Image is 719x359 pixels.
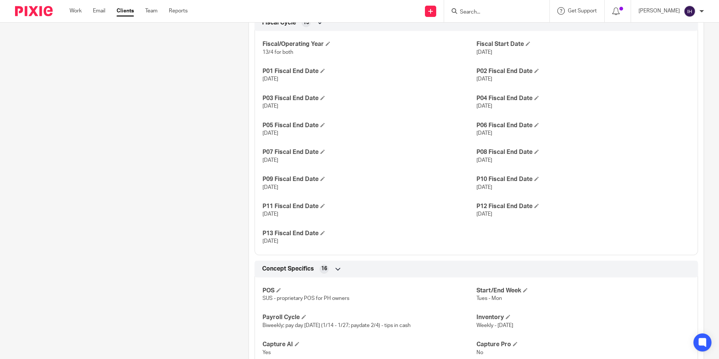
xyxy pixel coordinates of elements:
span: Concept Specifics [262,265,314,273]
span: [DATE] [476,185,492,190]
span: [DATE] [262,158,278,163]
h4: Fiscal Start Date [476,40,690,48]
h4: P08 Fiscal End Date [476,148,690,156]
span: [DATE] [476,211,492,217]
h4: Fiscal/Operating Year [262,40,476,48]
span: Biweekly; pay day [DATE] (1/14 - 1/27; paydate 2/4) - tips in cash [262,323,411,328]
img: Pixie [15,6,53,16]
h4: Inventory [476,313,690,321]
h4: P09 Fiscal End Date [262,175,476,183]
span: 16 [321,265,327,272]
span: [DATE] [262,211,278,217]
a: Email [93,7,105,15]
h4: P11 Fiscal End Date [262,202,476,210]
span: Fiscal Cycle [262,19,296,27]
h4: P13 Fiscal End Date [262,230,476,237]
a: Work [70,7,82,15]
span: [DATE] [262,185,278,190]
h4: P01 Fiscal End Date [262,67,476,75]
span: No [476,350,483,355]
span: [DATE] [262,131,278,136]
span: 15 [303,19,309,26]
span: 13/4 for both [262,50,293,55]
span: [DATE] [476,158,492,163]
img: svg%3E [684,5,696,17]
h4: P12 Fiscal End Date [476,202,690,210]
input: Search [459,9,527,16]
h4: P05 Fiscal End Date [262,122,476,129]
h4: Start/End Week [476,287,690,295]
span: [DATE] [262,239,278,244]
span: Tues - Mon [476,296,502,301]
p: [PERSON_NAME] [639,7,680,15]
span: [DATE] [476,131,492,136]
span: Yes [262,350,271,355]
span: SUS - proprietary POS for PH owners [262,296,349,301]
h4: Capture Pro [476,341,690,348]
h4: P07 Fiscal End Date [262,148,476,156]
a: Team [145,7,158,15]
h4: P10 Fiscal End Date [476,175,690,183]
span: Weekly - [DATE] [476,323,513,328]
h4: Payroll Cycle [262,313,476,321]
h4: P06 Fiscal End Date [476,122,690,129]
span: [DATE] [476,50,492,55]
a: Clients [117,7,134,15]
h4: P03 Fiscal End Date [262,94,476,102]
h4: P02 Fiscal End Date [476,67,690,75]
span: [DATE] [476,103,492,109]
span: [DATE] [476,76,492,82]
a: Reports [169,7,188,15]
h4: P04 Fiscal End Date [476,94,690,102]
span: [DATE] [262,103,278,109]
span: [DATE] [262,76,278,82]
span: Get Support [568,8,597,14]
h4: POS [262,287,476,295]
h4: Capture AI [262,341,476,348]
